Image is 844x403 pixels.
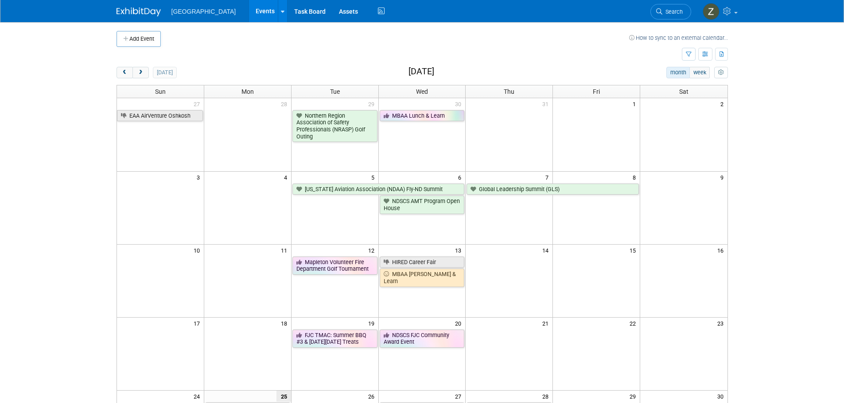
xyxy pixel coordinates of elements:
span: 22 [629,318,640,329]
span: 28 [541,391,552,402]
span: 17 [193,318,204,329]
a: FJC TMAC: Summer BBQ #3 & [DATE][DATE] Treats [292,330,377,348]
a: Global Leadership Summit (GLS) [467,184,639,195]
span: 27 [193,98,204,109]
span: 10 [193,245,204,256]
span: 19 [367,318,378,329]
span: 6 [457,172,465,183]
a: MBAA [PERSON_NAME] & Learn [380,269,465,287]
a: [US_STATE] Aviation Association (NDAA) Fly-ND Summit [292,184,465,195]
span: 26 [367,391,378,402]
span: 29 [629,391,640,402]
a: How to sync to an external calendar... [629,35,728,41]
span: 3 [196,172,204,183]
span: 30 [716,391,727,402]
span: Sat [679,88,688,95]
h2: [DATE] [408,67,434,77]
a: EAA AirVenture Oshkosh [117,110,203,122]
span: 25 [276,391,291,402]
button: prev [117,67,133,78]
span: 28 [280,98,291,109]
span: Wed [416,88,428,95]
span: 24 [193,391,204,402]
button: week [689,67,710,78]
span: 31 [541,98,552,109]
span: 30 [454,98,465,109]
span: [GEOGRAPHIC_DATA] [171,8,236,15]
img: Zoe Graham [703,3,720,20]
span: 29 [367,98,378,109]
a: MBAA Lunch & Learn [380,110,465,122]
span: 18 [280,318,291,329]
button: Add Event [117,31,161,47]
span: Sun [155,88,166,95]
button: next [132,67,149,78]
i: Personalize Calendar [718,70,724,76]
img: ExhibitDay [117,8,161,16]
span: 7 [545,172,552,183]
span: 8 [632,172,640,183]
span: 2 [720,98,727,109]
span: Fri [593,88,600,95]
span: Search [662,8,683,15]
span: 1 [632,98,640,109]
span: 11 [280,245,291,256]
span: 21 [541,318,552,329]
button: [DATE] [153,67,176,78]
span: 5 [370,172,378,183]
a: NDSCS AMT Program Open House [380,196,465,214]
a: HIRED Career Fair [380,257,465,268]
span: 14 [541,245,552,256]
span: Tue [330,88,340,95]
span: 23 [716,318,727,329]
span: 9 [720,172,727,183]
span: 13 [454,245,465,256]
button: myCustomButton [714,67,727,78]
a: NDSCS FJC Community Award Event [380,330,465,348]
span: 4 [283,172,291,183]
button: month [666,67,690,78]
span: Thu [504,88,514,95]
a: Northern Region Association of Safety Professionals (NRASP) Golf Outing [292,110,377,142]
span: 12 [367,245,378,256]
a: Search [650,4,691,19]
span: 20 [454,318,465,329]
a: Mapleton Volunteer Fire Department Golf Tournament [292,257,377,275]
span: 27 [454,391,465,402]
span: 15 [629,245,640,256]
span: Mon [241,88,254,95]
span: 16 [716,245,727,256]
